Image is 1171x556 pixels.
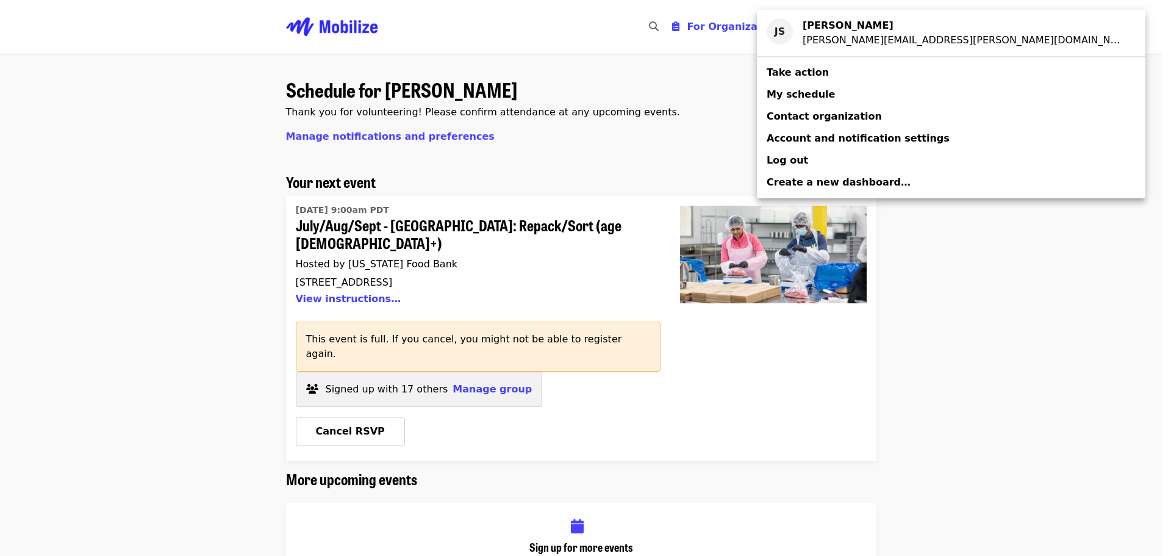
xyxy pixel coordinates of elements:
[767,110,882,122] span: Contact organization
[767,67,829,78] span: Take action
[757,15,1145,51] a: JS[PERSON_NAME][PERSON_NAME][EMAIL_ADDRESS][PERSON_NAME][DOMAIN_NAME]
[803,20,893,31] strong: [PERSON_NAME]
[803,33,1126,48] div: jeff.scott@deacon.com
[757,62,1145,84] a: Take action
[757,106,1145,128] a: Contact organization
[757,150,1145,171] a: Log out
[767,18,793,45] div: JS
[767,154,808,166] span: Log out
[757,128,1145,150] a: Account and notification settings
[767,176,911,188] span: Create a new dashboard…
[757,84,1145,106] a: My schedule
[757,171,1145,193] a: Create a new dashboard…
[767,132,950,144] span: Account and notification settings
[803,18,1126,33] div: Jeff Scott
[767,88,835,100] span: My schedule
